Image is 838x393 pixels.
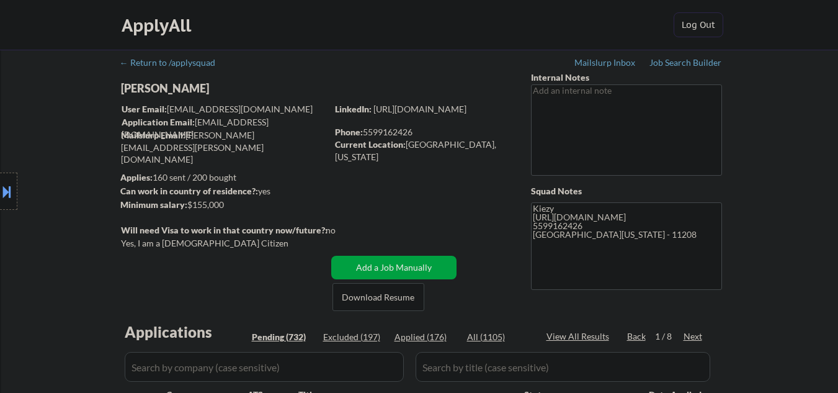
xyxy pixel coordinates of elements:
[335,138,510,163] div: [GEOGRAPHIC_DATA], [US_STATE]
[331,256,457,279] button: Add a Job Manually
[326,224,361,237] div: no
[546,330,613,343] div: View All Results
[335,127,363,137] strong: Phone:
[120,171,327,184] div: 160 sent / 200 bought
[531,185,722,197] div: Squad Notes
[252,331,314,343] div: Pending (732)
[121,225,328,235] strong: Will need Visa to work in that country now/future?:
[120,199,327,211] div: $155,000
[574,58,636,70] a: Mailslurp Inbox
[649,58,722,67] div: Job Search Builder
[574,58,636,67] div: Mailslurp Inbox
[121,129,327,166] div: [PERSON_NAME][EMAIL_ADDRESS][PERSON_NAME][DOMAIN_NAME]
[125,325,247,340] div: Applications
[655,330,684,343] div: 1 / 8
[122,116,327,140] div: [EMAIL_ADDRESS][DOMAIN_NAME]
[121,81,376,96] div: [PERSON_NAME]
[467,331,529,343] div: All (1105)
[531,71,722,84] div: Internal Notes
[125,352,404,382] input: Search by company (case sensitive)
[332,283,424,311] button: Download Resume
[335,139,406,150] strong: Current Location:
[394,331,457,343] div: Applied (176)
[416,352,710,382] input: Search by title (case sensitive)
[323,331,385,343] div: Excluded (197)
[627,330,647,343] div: Back
[373,104,466,114] a: [URL][DOMAIN_NAME]
[122,15,195,36] div: ApplyAll
[120,58,227,70] a: ← Return to /applysquad
[335,126,510,138] div: 5599162426
[684,330,703,343] div: Next
[121,237,331,250] div: Yes, I am a [DEMOGRAPHIC_DATA] Citizen
[674,12,723,37] button: Log Out
[120,58,227,67] div: ← Return to /applysquad
[122,103,327,115] div: [EMAIL_ADDRESS][DOMAIN_NAME]
[335,104,372,114] strong: LinkedIn:
[649,58,722,70] a: Job Search Builder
